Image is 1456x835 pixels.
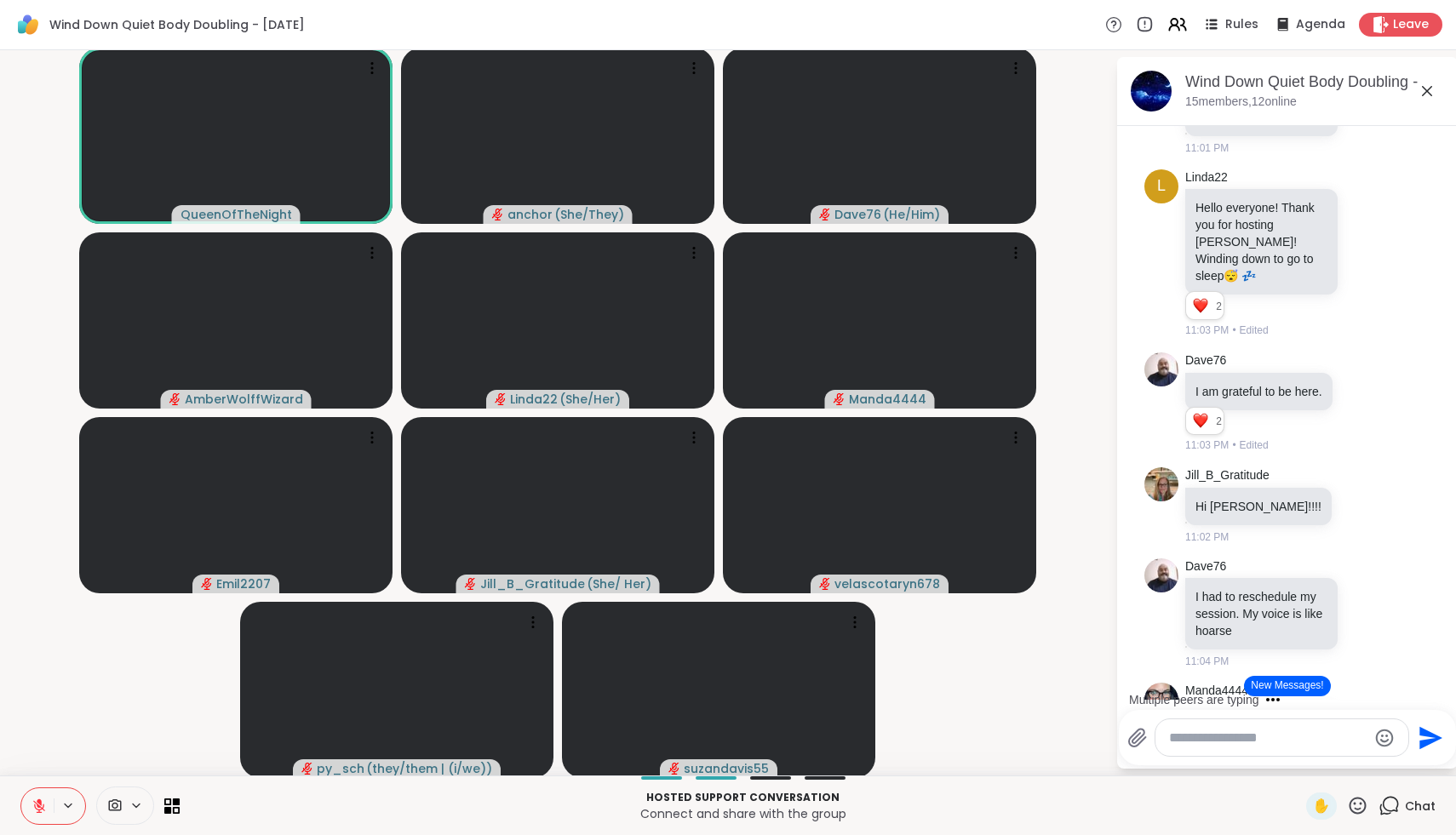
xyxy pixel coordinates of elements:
[1224,269,1238,283] span: 😴
[495,393,507,405] span: audio-muted
[1216,414,1224,429] span: 2
[1240,323,1269,338] span: Edited
[834,575,940,592] span: velascotaryn678
[317,760,364,777] span: py_sch
[1144,352,1178,386] img: https://sharewell-space-live.sfo3.digitaloceanspaces.com/user-generated/7b48ed95-4a68-4e32-97f3-5...
[559,391,621,408] span: ( She/Her )
[1144,467,1178,501] img: https://sharewell-space-live.sfo3.digitaloceanspaces.com/user-generated/2564abe4-c444-4046-864b-7...
[1409,718,1447,757] button: Send
[301,763,313,775] span: audio-muted
[1185,169,1228,186] a: Linda22
[1186,292,1216,319] div: Reaction list
[1157,174,1166,197] span: L
[883,206,940,223] span: ( He/Him )
[1185,71,1444,93] div: Wind Down Quiet Body Doubling - [DATE]
[554,206,624,223] span: ( She/They )
[14,10,43,39] img: ShareWell Logomark
[1244,676,1330,696] button: New Messages!
[587,575,651,592] span: ( She/ Her )
[1195,498,1321,515] p: Hi [PERSON_NAME]!!!!
[1195,383,1322,400] p: I am grateful to be here.
[1129,691,1259,708] div: Multiple peers are typing
[834,393,846,405] span: audio-muted
[507,206,553,223] span: anchor
[834,206,881,223] span: Dave76
[201,578,213,590] span: audio-muted
[1191,299,1209,312] button: Reactions: love
[465,578,477,590] span: audio-muted
[1185,438,1229,453] span: 11:03 PM
[1185,529,1229,545] span: 11:02 PM
[190,790,1296,805] p: Hosted support conversation
[668,763,680,775] span: audio-muted
[1185,683,1248,700] a: Manda4444
[1144,683,1178,717] img: https://sharewell-space-live.sfo3.digitaloceanspaces.com/user-generated/9d626cd0-0697-47e5-a38d-3...
[1405,798,1436,815] span: Chat
[1185,140,1229,156] span: 11:01 PM
[1393,16,1429,33] span: Leave
[1185,352,1226,369] a: Dave76
[1232,438,1235,453] span: •
[185,391,303,408] span: AmberWolffWizard
[1186,408,1216,435] div: Reaction list
[510,391,558,408] span: Linda22
[169,393,181,405] span: audio-muted
[819,578,831,590] span: audio-muted
[1296,16,1345,33] span: Agenda
[1313,796,1330,816] span: ✋
[1185,654,1229,669] span: 11:04 PM
[684,760,769,777] span: suzandavis55
[49,16,305,33] span: Wind Down Quiet Body Doubling - [DATE]
[819,209,831,220] span: audio-muted
[1374,728,1395,748] button: Emoji picker
[849,391,926,408] span: Manda4444
[1216,299,1224,314] span: 2
[1240,438,1269,453] span: Edited
[190,805,1296,822] p: Connect and share with the group
[1195,588,1327,639] p: I had to reschedule my session. My voice is like hoarse
[216,575,271,592] span: Emil2207
[1131,71,1172,112] img: Wind Down Quiet Body Doubling - Tuesday, Oct 14
[1185,323,1229,338] span: 11:03 PM
[181,206,292,223] span: QueenOfTheNight
[492,209,504,220] span: audio-muted
[1225,16,1258,33] span: Rules
[1185,94,1297,111] p: 15 members, 12 online
[1185,467,1270,484] a: Jill_B_Gratitude
[1144,558,1178,592] img: https://sharewell-space-live.sfo3.digitaloceanspaces.com/user-generated/7b48ed95-4a68-4e32-97f3-5...
[1195,199,1327,284] p: Hello everyone! Thank you for hosting [PERSON_NAME]! Winding down to go to sleep
[1241,269,1256,283] span: 💤
[366,760,492,777] span: ( they/them | (i/we) )
[1232,323,1235,338] span: •
[1185,558,1226,575] a: Dave76
[480,575,585,592] span: Jill_B_Gratitude
[1191,415,1209,428] button: Reactions: love
[1169,729,1367,746] textarea: Type your message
